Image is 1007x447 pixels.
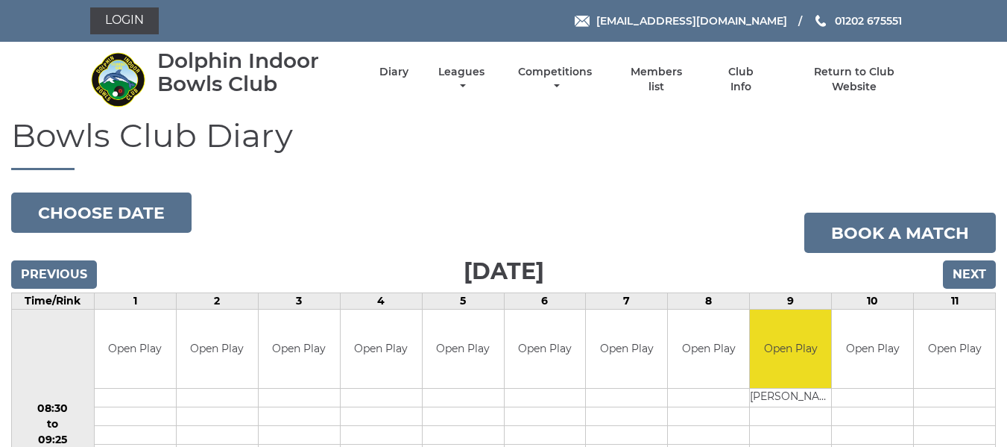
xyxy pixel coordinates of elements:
td: 4 [340,293,422,310]
a: Login [90,7,159,34]
span: [EMAIL_ADDRESS][DOMAIN_NAME] [596,14,787,28]
a: Members list [622,65,690,94]
td: Open Play [259,310,340,388]
td: 2 [176,293,258,310]
a: Competitions [515,65,596,94]
td: 6 [504,293,586,310]
h1: Bowls Club Diary [11,117,996,170]
td: 8 [668,293,750,310]
a: Leagues [435,65,488,94]
img: Email [575,16,590,27]
td: 11 [914,293,996,310]
button: Choose date [11,193,192,233]
a: Club Info [717,65,765,94]
td: Open Play [586,310,667,388]
td: 9 [750,293,832,310]
input: Previous [11,260,97,289]
td: Open Play [177,310,258,388]
input: Next [943,260,996,289]
img: Phone us [815,15,826,27]
a: Return to Club Website [791,65,917,94]
img: Dolphin Indoor Bowls Club [90,51,146,107]
td: Open Play [423,310,504,388]
td: Open Play [750,310,831,388]
td: 10 [832,293,914,310]
td: Open Play [505,310,586,388]
td: [PERSON_NAME] [750,388,831,407]
a: Email [EMAIL_ADDRESS][DOMAIN_NAME] [575,13,787,29]
td: Open Play [95,310,176,388]
div: Dolphin Indoor Bowls Club [157,49,353,96]
td: Open Play [832,310,913,388]
td: Open Play [341,310,422,388]
td: 3 [258,293,340,310]
td: Open Play [914,310,995,388]
td: 7 [586,293,668,310]
td: Time/Rink [12,293,95,310]
a: Book a match [804,213,996,253]
span: 01202 675551 [835,14,902,28]
a: Diary [379,65,408,79]
td: 5 [422,293,504,310]
td: Open Play [668,310,749,388]
a: Phone us 01202 675551 [813,13,902,29]
td: 1 [94,293,176,310]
